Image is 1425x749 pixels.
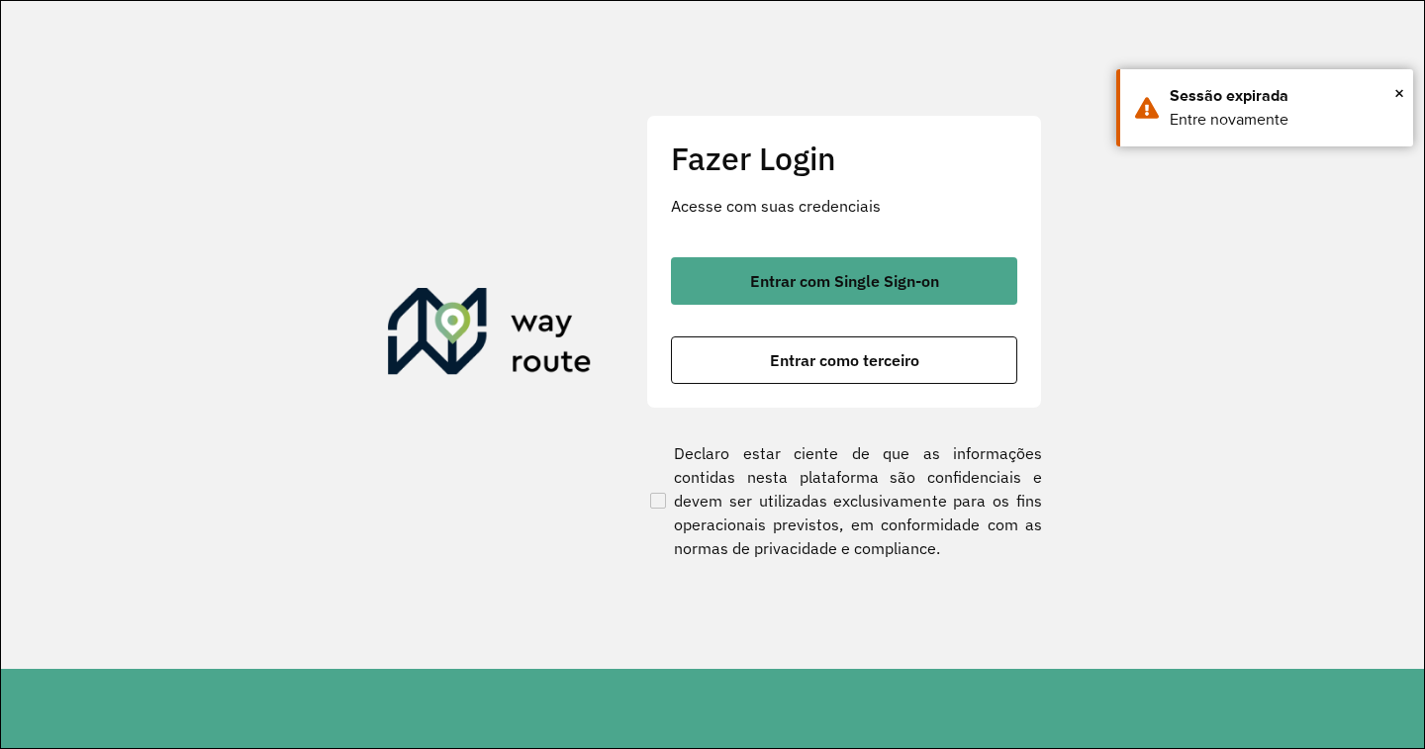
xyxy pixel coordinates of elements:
div: Entre novamente [1170,108,1398,132]
label: Declaro estar ciente de que as informações contidas nesta plataforma são confidenciais e devem se... [646,441,1042,560]
h2: Fazer Login [671,140,1017,177]
span: Entrar com Single Sign-on [750,273,939,289]
button: Close [1394,78,1404,108]
div: Sessão expirada [1170,84,1398,108]
span: Entrar como terceiro [770,352,919,368]
p: Acesse com suas credenciais [671,194,1017,218]
button: button [671,336,1017,384]
span: × [1394,78,1404,108]
img: Roteirizador AmbevTech [388,288,592,383]
button: button [671,257,1017,305]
